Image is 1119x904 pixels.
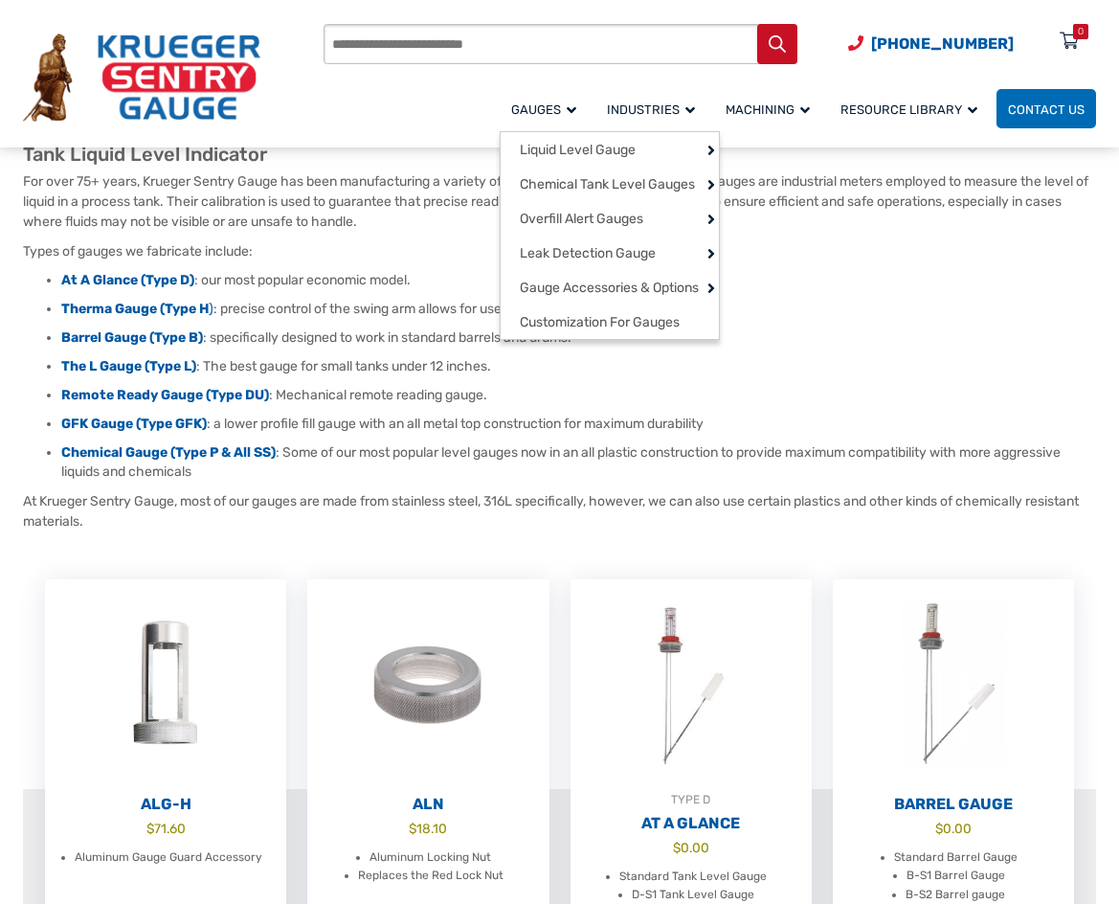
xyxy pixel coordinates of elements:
[61,271,1096,290] li: : our most popular economic model.
[501,236,719,270] a: Leak Detection Gauge
[61,415,1096,434] li: : a lower profile fill gauge with an all metal top construction for maximum durability
[23,171,1096,232] p: For over 75+ years, Krueger Sentry Gauge has been manufacturing a variety of reliable liquid leve...
[1078,24,1084,39] div: 0
[607,102,695,117] span: Industries
[61,329,203,346] a: Barrel Gauge (Type B)
[501,270,719,305] a: Gauge Accessories & Options
[23,241,1096,261] p: Types of gauges we fabricate include:
[848,32,1014,56] a: Phone Number (920) 434-8860
[571,814,812,833] h2: At A Glance
[409,821,416,836] span: $
[840,102,977,117] span: Resource Library
[894,848,1018,868] li: Standard Barrel Gauge
[673,840,709,855] bdi: 0.00
[520,176,695,193] span: Chemical Tank Level Gauges
[996,89,1096,128] a: Contact Us
[61,416,207,432] a: GFK Gauge (Type GFK)
[520,211,643,228] span: Overfill Alert Gauges
[501,201,719,236] a: Overfill Alert Gauges
[511,102,576,117] span: Gauges
[501,132,719,167] a: Liquid Level Gauge
[935,821,972,836] bdi: 0.00
[595,86,714,131] a: Industries
[673,840,681,855] span: $
[307,579,548,790] img: ALN
[61,443,1096,482] li: : Some of our most popular level gauges now in an all plastic construction to provide maximum com...
[409,821,447,836] bdi: 18.10
[61,358,196,374] a: The L Gauge (Type L)
[369,848,491,868] li: Aluminum Locking Nut
[906,867,1005,886] li: B-S1 Barrel Gauge
[520,142,636,159] span: Liquid Level Gauge
[146,821,154,836] span: $
[935,821,943,836] span: $
[833,579,1074,790] img: Barrel Gauge
[501,305,719,339] a: Customization For Gauges
[726,102,810,117] span: Machining
[146,821,186,836] bdi: 71.60
[61,301,209,317] strong: Therma Gauge (Type H
[23,491,1096,531] p: At Krueger Sentry Gauge, most of our gauges are made from stainless steel, 316L specifically, how...
[1008,102,1085,117] span: Contact Us
[500,86,595,131] a: Gauges
[61,357,1096,376] li: : The best gauge for small tanks under 12 inches.
[45,579,286,790] img: ALG-OF
[307,795,548,814] h2: ALN
[520,280,699,297] span: Gauge Accessories & Options
[75,848,262,868] li: Aluminum Gauge Guard Accessory
[23,34,260,122] img: Krueger Sentry Gauge
[871,34,1014,53] span: [PHONE_NUMBER]
[358,867,504,886] li: Replaces the Red Lock Nut
[714,86,829,131] a: Machining
[61,444,276,461] a: Chemical Gauge (Type P & All SS)
[61,387,269,403] a: Remote Ready Gauge (Type DU)
[61,386,1096,405] li: : Mechanical remote reading gauge.
[45,795,286,814] h2: ALG-H
[23,143,1096,167] h2: Tank Liquid Level Indicator
[501,167,719,201] a: Chemical Tank Level Gauges
[829,86,996,131] a: Resource Library
[61,272,194,288] a: At A Glance (Type D)
[571,790,812,809] div: TYPE D
[520,314,680,331] span: Customization For Gauges
[619,868,767,887] li: Standard Tank Level Gauge
[520,245,656,262] span: Leak Detection Gauge
[571,579,812,790] img: At A Glance
[61,301,213,317] a: Therma Gauge (Type H)
[61,300,1096,319] li: : precise control of the swing arm allows for use when space is restricted.
[833,795,1074,814] h2: Barrel Gauge
[61,328,1096,348] li: : specifically designed to work in standard barrels and drums.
